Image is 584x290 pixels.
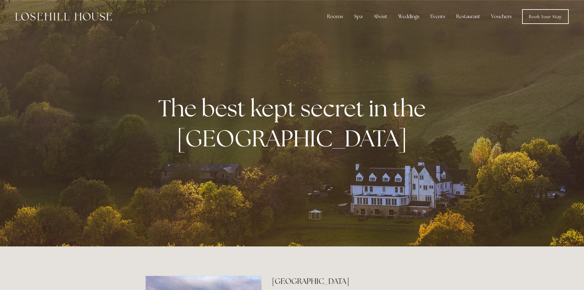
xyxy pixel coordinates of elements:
[426,10,450,23] div: Events
[451,10,485,23] div: Restaurant
[486,10,517,23] a: Vouchers
[522,9,569,24] a: Book Your Stay
[272,276,438,287] h2: [GEOGRAPHIC_DATA]
[158,93,431,153] strong: The best kept secret in the [GEOGRAPHIC_DATA]
[349,10,367,23] div: Spa
[322,10,348,23] div: Rooms
[368,10,392,23] div: About
[393,10,424,23] div: Weddings
[15,13,112,21] img: Losehill House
